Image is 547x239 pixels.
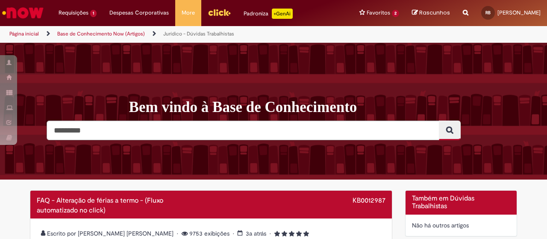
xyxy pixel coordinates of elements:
span: 5 rating [270,230,309,237]
a: Jurídico - Dúvidas Trabalhistas [163,30,234,37]
a: Base de Conhecimento Now (Artigos) [57,30,145,37]
img: ServiceNow [1,4,45,21]
span: Rascunhos [419,9,450,17]
span: KB0012987 [353,196,385,205]
time: 30/03/2022 14:49:59 [246,230,266,237]
span: Favoritos [367,9,390,17]
span: Classificação média do artigo - 5.0 estrelas [274,230,309,237]
img: click_logo_yellow_360x200.png [208,6,231,19]
h2: Também em Dúvidas Trabalhistas [412,195,511,210]
span: 3a atrás [246,230,266,237]
span: 1 [90,10,97,17]
span: FAQ - Alteração de férias a termo - (Fluxo automatizado no click) [37,196,163,215]
span: Requisições [59,9,88,17]
span: • [270,230,273,237]
div: Também em Dúvidas Trabalhistas [405,190,518,236]
h1: Bem vindo à Base de Conhecimento [129,98,523,116]
a: Rascunhos [412,9,450,17]
span: Escrito por [PERSON_NAME] [PERSON_NAME] [41,230,175,237]
ul: Trilhas de página [6,26,358,42]
i: 2 [282,231,287,237]
span: 2 [392,10,399,17]
span: 9753 exibições [177,230,231,237]
span: • [177,230,180,237]
button: Pesquisar [439,121,461,140]
p: +GenAi [272,9,293,19]
a: Página inicial [9,30,39,37]
i: 4 [296,231,302,237]
input: Pesquisar [47,121,439,140]
i: 3 [289,231,294,237]
i: 5 [303,231,309,237]
span: [PERSON_NAME] [497,9,541,16]
span: RB [485,10,491,15]
i: 1 [274,231,280,237]
div: Não há outros artigos [412,221,511,230]
span: More [182,9,195,17]
span: Despesas Corporativas [109,9,169,17]
div: Padroniza [244,9,293,19]
span: • [233,230,236,237]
